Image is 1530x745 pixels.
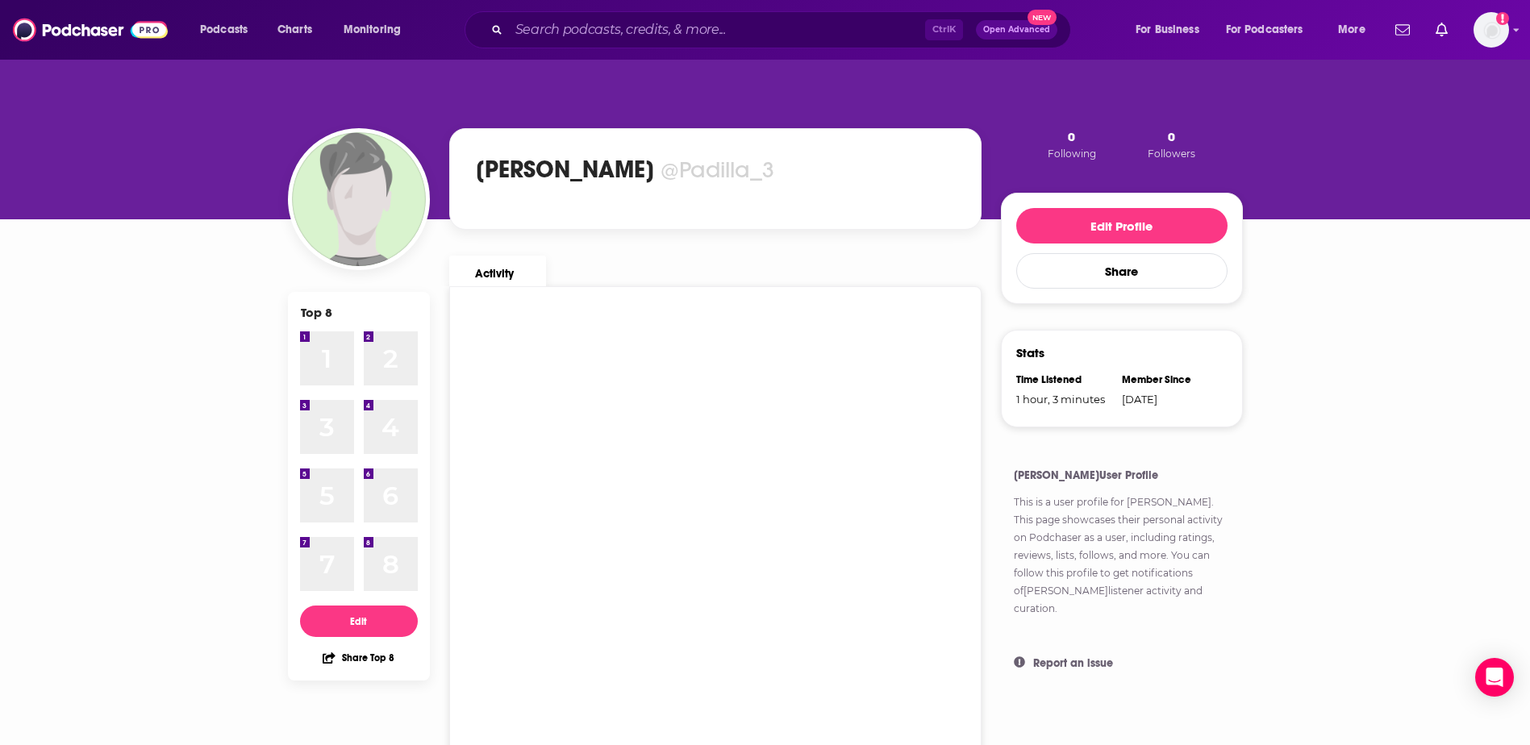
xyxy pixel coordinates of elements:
[267,17,322,43] a: Charts
[332,17,422,43] button: open menu
[1474,12,1509,48] span: Logged in as Padilla_3
[1016,393,1105,406] span: 1 hour, 3 minutes, 28 seconds
[661,156,774,184] div: @Padilla_3
[200,19,248,41] span: Podcasts
[509,17,925,43] input: Search podcasts, credits, & more...
[983,26,1050,34] span: Open Advanced
[1043,128,1101,160] button: 0Following
[1215,17,1327,43] button: open menu
[1496,12,1509,25] svg: Add a profile image
[1136,19,1199,41] span: For Business
[449,256,546,286] a: Activity
[1338,19,1365,41] span: More
[1148,148,1195,160] span: Followers
[1014,656,1230,670] button: Report an issue
[1389,16,1416,44] a: Show notifications dropdown
[1014,468,1230,482] h4: [PERSON_NAME] User Profile
[1122,373,1217,386] div: Member Since
[1016,208,1228,243] button: Edit Profile
[1127,496,1211,508] a: [PERSON_NAME]
[1327,17,1386,43] button: open menu
[925,19,963,40] span: Ctrl K
[277,19,312,41] span: Charts
[344,19,401,41] span: Monitoring
[1143,128,1200,160] button: 0Followers
[189,17,269,43] button: open menu
[301,305,332,320] div: Top 8
[1475,658,1514,697] div: Open Intercom Messenger
[1048,148,1096,160] span: Following
[480,11,1086,48] div: Search podcasts, credits, & more...
[1014,493,1230,618] p: This is a user profile for . This page showcases their personal activity on Podchaser as a user, ...
[1016,345,1044,360] h3: Stats
[1474,12,1509,48] button: Show profile menu
[1124,17,1219,43] button: open menu
[322,642,394,673] button: Share Top 8
[1168,129,1175,144] span: 0
[1016,253,1228,289] button: Share
[476,155,654,184] h1: [PERSON_NAME]
[300,606,418,637] button: Edit
[1429,16,1454,44] a: Show notifications dropdown
[1122,393,1217,406] div: [DATE]
[1028,10,1057,25] span: New
[1016,373,1111,386] div: Time Listened
[976,20,1057,40] button: Open AdvancedNew
[1068,129,1075,144] span: 0
[292,132,426,266] img: Carson
[1474,12,1509,48] img: User Profile
[1226,19,1303,41] span: For Podcasters
[13,15,168,45] img: Podchaser - Follow, Share and Rate Podcasts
